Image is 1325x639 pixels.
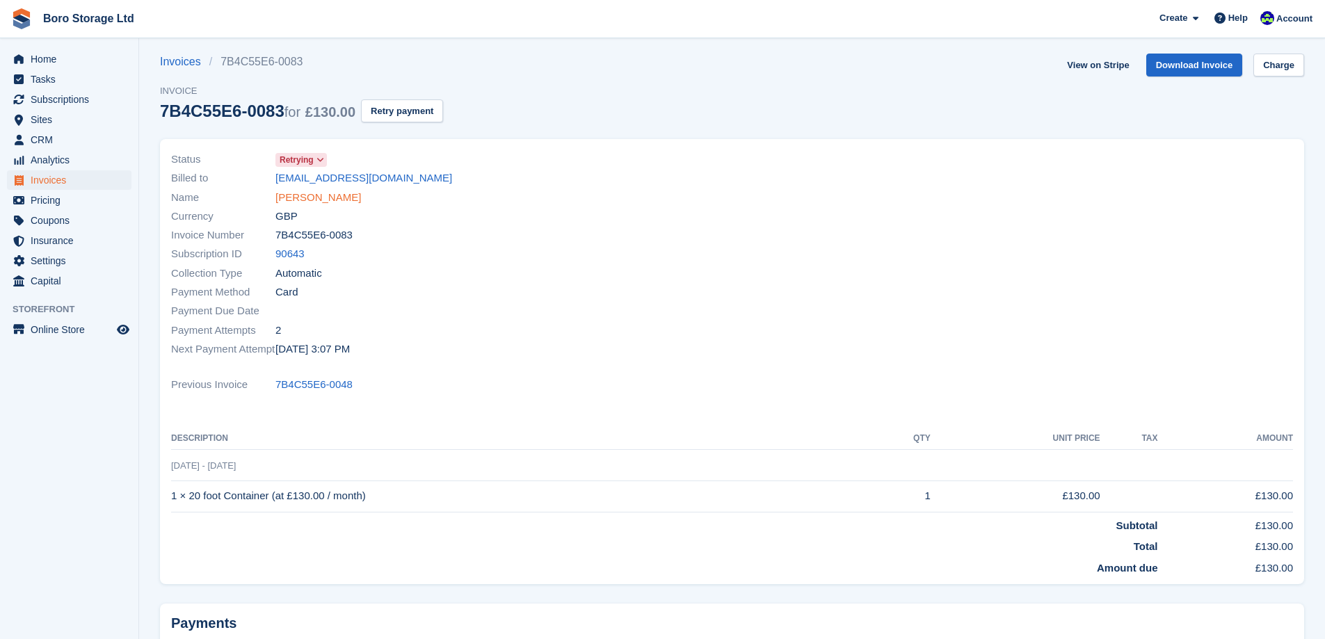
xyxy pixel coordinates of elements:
a: Charge [1253,54,1304,76]
span: Capital [31,271,114,291]
span: Subscriptions [31,90,114,109]
span: Name [171,190,275,206]
strong: Subtotal [1116,519,1157,531]
span: Collection Type [171,266,275,282]
span: Retrying [280,154,314,166]
span: Invoices [31,170,114,190]
span: Online Store [31,320,114,339]
span: Insurance [31,231,114,250]
span: Payment Attempts [171,323,275,339]
a: Boro Storage Ltd [38,7,140,30]
a: menu [7,49,131,69]
td: £130.00 [1157,480,1293,512]
th: Unit Price [931,428,1100,450]
a: Retrying [275,152,327,168]
span: Coupons [31,211,114,230]
a: menu [7,231,131,250]
time: 2025-08-17 14:07:04 UTC [275,341,350,357]
span: 7B4C55E6-0083 [275,227,353,243]
a: menu [7,170,131,190]
span: Currency [171,209,275,225]
a: menu [7,251,131,270]
a: menu [7,211,131,230]
span: Pricing [31,191,114,210]
span: Help [1228,11,1248,25]
a: 90643 [275,246,305,262]
span: Status [171,152,275,168]
span: Automatic [275,266,322,282]
a: menu [7,191,131,210]
img: Tobie Hillier [1260,11,1274,25]
a: menu [7,150,131,170]
div: 7B4C55E6-0083 [160,102,355,120]
th: Amount [1157,428,1293,450]
a: Invoices [160,54,209,70]
span: £130.00 [305,104,355,120]
h2: Payments [171,615,1293,632]
a: Preview store [115,321,131,338]
a: menu [7,90,131,109]
button: Retry payment [361,99,443,122]
span: 2 [275,323,281,339]
nav: breadcrumbs [160,54,443,70]
th: Description [171,428,869,450]
td: £130.00 [931,480,1100,512]
span: Home [31,49,114,69]
td: 1 × 20 foot Container (at £130.00 / month) [171,480,869,512]
span: Subscription ID [171,246,275,262]
a: menu [7,110,131,129]
th: QTY [869,428,930,450]
a: menu [7,70,131,89]
span: Previous Invoice [171,377,275,393]
span: Tasks [31,70,114,89]
span: Card [275,284,298,300]
a: [PERSON_NAME] [275,190,361,206]
span: Storefront [13,302,138,316]
span: for [284,104,300,120]
span: [DATE] - [DATE] [171,460,236,471]
th: Tax [1100,428,1158,450]
span: Invoice [160,84,443,98]
span: Settings [31,251,114,270]
td: £130.00 [1157,533,1293,555]
td: £130.00 [1157,555,1293,576]
span: Next Payment Attempt [171,341,275,357]
a: 7B4C55E6-0048 [275,377,353,393]
span: Analytics [31,150,114,170]
img: stora-icon-8386f47178a22dfd0bd8f6a31ec36ba5ce8667c1dd55bd0f319d3a0aa187defe.svg [11,8,32,29]
a: menu [7,130,131,149]
strong: Amount due [1097,562,1158,574]
span: Create [1159,11,1187,25]
td: 1 [869,480,930,512]
strong: Total [1134,540,1158,552]
a: Download Invoice [1146,54,1243,76]
a: [EMAIL_ADDRESS][DOMAIN_NAME] [275,170,452,186]
td: £130.00 [1157,512,1293,533]
span: Invoice Number [171,227,275,243]
span: Payment Method [171,284,275,300]
span: Billed to [171,170,275,186]
a: menu [7,320,131,339]
span: Account [1276,12,1312,26]
a: View on Stripe [1061,54,1134,76]
span: CRM [31,130,114,149]
a: menu [7,271,131,291]
span: GBP [275,209,298,225]
span: Payment Due Date [171,303,275,319]
span: Sites [31,110,114,129]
